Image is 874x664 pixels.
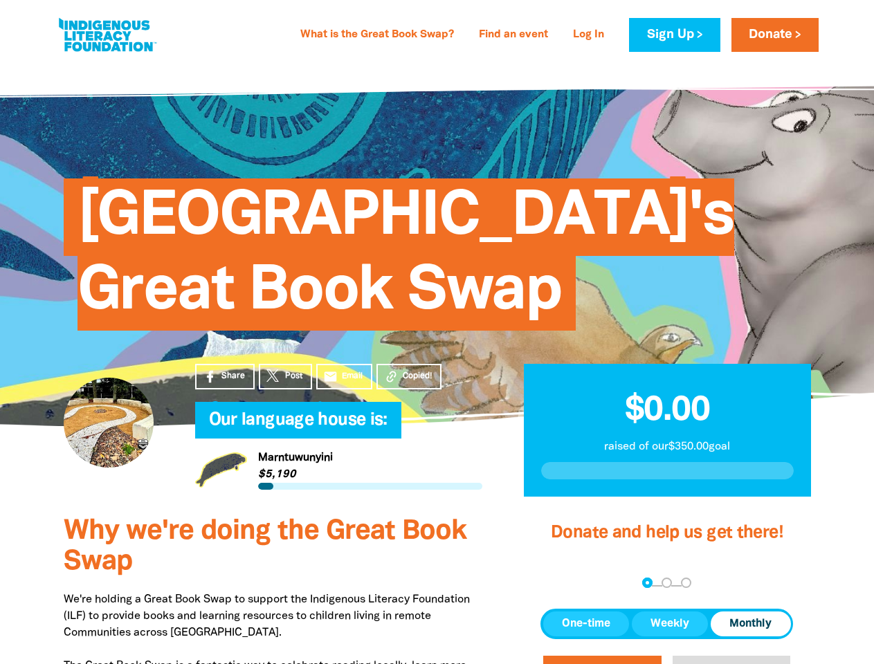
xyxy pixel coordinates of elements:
[195,364,255,389] a: Share
[662,578,672,588] button: Navigate to step 2 of 3 to enter your details
[543,611,629,636] button: One-time
[403,370,432,382] span: Copied!
[729,616,772,632] span: Monthly
[629,18,720,52] a: Sign Up
[625,395,710,427] span: $0.00
[681,578,691,588] button: Navigate to step 3 of 3 to enter your payment details
[471,24,556,46] a: Find an event
[711,611,790,636] button: Monthly
[78,189,734,331] span: [GEOGRAPHIC_DATA]'s Great Book Swap
[551,525,783,541] span: Donate and help us get there!
[292,24,462,46] a: What is the Great Book Swap?
[562,616,610,632] span: One-time
[632,611,708,636] button: Weekly
[565,24,612,46] a: Log In
[731,18,819,52] a: Donate
[376,364,441,389] button: Copied!
[316,364,373,389] a: emailEmail
[540,609,793,639] div: Donation frequency
[342,370,363,382] span: Email
[650,616,689,632] span: Weekly
[195,425,482,433] h6: My Team
[64,519,466,575] span: Why we're doing the Great Book Swap
[285,370,302,382] span: Post
[642,578,653,588] button: Navigate to step 1 of 3 to enter your donation amount
[221,370,245,382] span: Share
[209,412,388,439] span: Our language house is:
[259,364,312,389] a: Post
[323,369,338,384] i: email
[541,439,794,455] p: raised of our $350.00 goal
